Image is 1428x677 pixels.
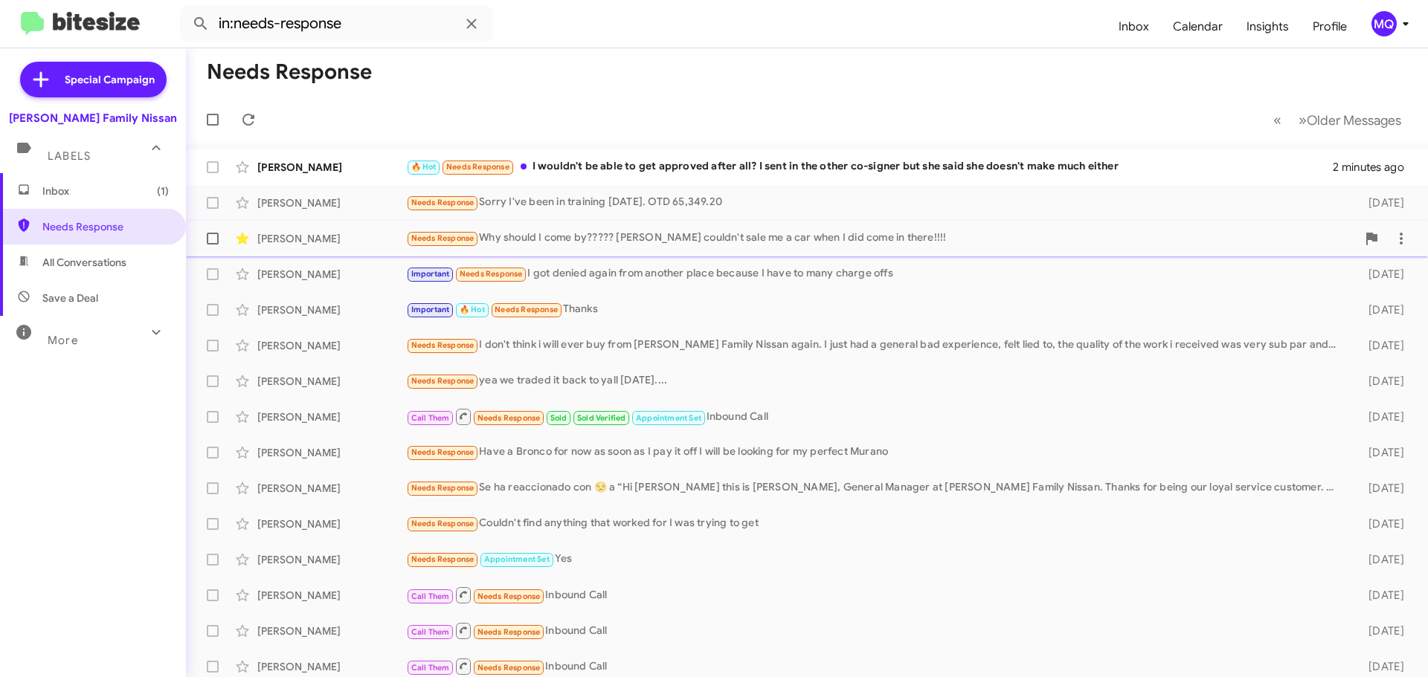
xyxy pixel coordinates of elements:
[42,291,98,305] span: Save a Deal
[406,657,1345,676] div: Inbound Call
[406,230,1357,247] div: Why should I come by????? [PERSON_NAME] couldn't sale me a car when I did come in there!!!!
[1299,111,1307,129] span: »
[1345,374,1416,389] div: [DATE]
[1161,5,1235,48] a: Calendar
[257,552,406,567] div: [PERSON_NAME]
[257,623,406,638] div: [PERSON_NAME]
[257,160,406,175] div: [PERSON_NAME]
[406,444,1345,461] div: Have a Bronco for now as soon as I pay it off I will be looking for my perfect Murano
[1273,111,1281,129] span: «
[460,269,523,279] span: Needs Response
[411,198,475,207] span: Needs Response
[1359,11,1412,36] button: MQ
[411,447,475,457] span: Needs Response
[157,184,169,198] span: (1)
[477,592,541,601] span: Needs Response
[411,233,475,243] span: Needs Response
[1345,481,1416,496] div: [DATE]
[406,621,1345,640] div: Inbound Call
[406,551,1345,568] div: Yes
[257,338,406,353] div: [PERSON_NAME]
[411,305,450,314] span: Important
[257,231,406,246] div: [PERSON_NAME]
[1107,5,1161,48] a: Inbox
[411,592,450,601] span: Call Them
[65,72,155,87] span: Special Campaign
[406,515,1345,532] div: Couldn't find anything that worked for I was trying to get
[411,483,475,493] span: Needs Response
[1345,302,1416,317] div: [DATE]
[411,376,475,386] span: Needs Response
[257,588,406,603] div: [PERSON_NAME]
[257,409,406,424] div: [PERSON_NAME]
[257,195,406,210] div: [PERSON_NAME]
[1333,160,1416,175] div: 2 minutes ago
[1345,338,1416,353] div: [DATE]
[207,60,372,84] h1: Needs Response
[406,265,1345,282] div: I got denied again from another place because I have to many charge offs
[411,413,450,423] span: Call Them
[48,334,78,347] span: More
[257,267,406,282] div: [PERSON_NAME]
[406,586,1345,604] div: Inbound Call
[1345,623,1416,638] div: [DATE]
[460,305,485,314] span: 🔥 Hot
[1345,659,1416,674] div: [DATE]
[477,627,541,637] span: Needs Response
[1264,105,1290,135] button: Previous
[406,407,1345,426] div: Inbound Call
[406,194,1345,211] div: Sorry I've been in training [DATE]. OTD 65,349.20
[550,413,567,423] span: Sold
[1345,267,1416,282] div: [DATE]
[48,149,91,163] span: Labels
[20,62,167,97] a: Special Campaign
[42,184,169,198] span: Inbox
[1345,409,1416,424] div: [DATE]
[257,302,406,317] div: [PERSON_NAME]
[411,162,437,172] span: 🔥 Hot
[42,255,126,270] span: All Conversations
[411,340,475,350] span: Needs Response
[484,554,550,564] span: Appointment Set
[42,219,169,234] span: Needs Response
[411,554,475,564] span: Needs Response
[257,445,406,460] div: [PERSON_NAME]
[1307,112,1401,129] span: Older Messages
[1290,105,1410,135] button: Next
[1235,5,1301,48] a: Insights
[1345,588,1416,603] div: [DATE]
[257,481,406,496] div: [PERSON_NAME]
[406,479,1345,496] div: Se ha reaccionado con 😒 a “Hi [PERSON_NAME] this is [PERSON_NAME], General Manager at [PERSON_NAM...
[1265,105,1410,135] nav: Page navigation example
[495,305,558,314] span: Needs Response
[406,372,1345,389] div: yea we traded it back to yall [DATE]....
[1345,552,1416,567] div: [DATE]
[180,6,492,42] input: Search
[1345,445,1416,460] div: [DATE]
[411,627,450,637] span: Call Them
[257,374,406,389] div: [PERSON_NAME]
[1371,11,1397,36] div: MQ
[257,659,406,674] div: [PERSON_NAME]
[406,158,1333,175] div: I wouldn't be able to get approved after all? I sent in the other co-signer but she said she does...
[446,162,509,172] span: Needs Response
[406,337,1345,354] div: I don't think i will ever buy from [PERSON_NAME] Family Nissan again. I just had a general bad ex...
[477,663,541,673] span: Needs Response
[1301,5,1359,48] a: Profile
[577,413,626,423] span: Sold Verified
[411,663,450,673] span: Call Them
[1345,195,1416,210] div: [DATE]
[411,519,475,528] span: Needs Response
[9,111,177,126] div: [PERSON_NAME] Family Nissan
[257,516,406,531] div: [PERSON_NAME]
[406,301,1345,318] div: Thanks
[477,413,541,423] span: Needs Response
[411,269,450,279] span: Important
[1345,516,1416,531] div: [DATE]
[636,413,701,423] span: Appointment Set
